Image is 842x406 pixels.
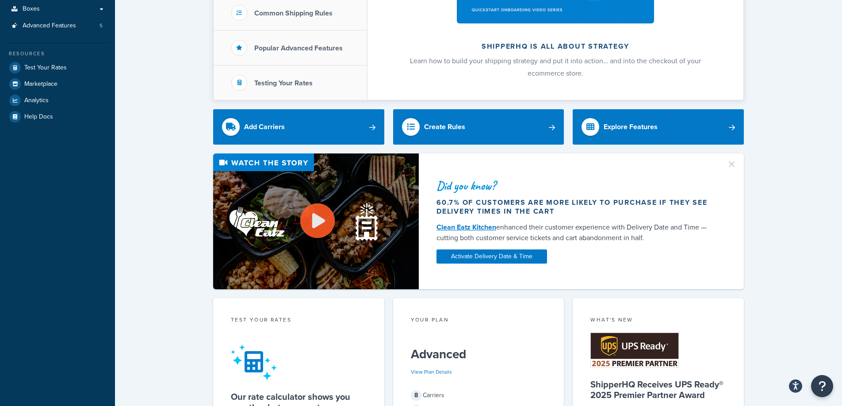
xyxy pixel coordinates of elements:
a: Add Carriers [213,109,384,145]
button: Open Resource Center [811,375,833,397]
li: Advanced Features [7,18,108,34]
div: Test your rates [231,316,367,326]
h3: Common Shipping Rules [254,9,333,17]
div: Add Carriers [244,121,285,133]
div: What's New [590,316,726,326]
div: enhanced their customer experience with Delivery Date and Time — cutting both customer service ti... [436,222,716,243]
h3: Testing Your Rates [254,79,313,87]
span: Test Your Rates [24,64,67,72]
div: Explore Features [604,121,658,133]
a: Advanced Features5 [7,18,108,34]
span: Help Docs [24,113,53,121]
h5: ShipperHQ Receives UPS Ready® 2025 Premier Partner Award [590,379,726,400]
a: Clean Eatz Kitchen [436,222,496,232]
a: View Plan Details [411,368,452,376]
span: 8 [411,390,421,401]
div: Resources [7,50,108,57]
a: Activate Delivery Date & Time [436,249,547,264]
span: Analytics [24,97,49,104]
span: Marketplace [24,80,57,88]
a: Create Rules [393,109,564,145]
h2: ShipperHQ is all about strategy [391,42,720,50]
div: Your Plan [411,316,547,326]
div: Did you know? [436,180,716,192]
img: Video thumbnail [213,153,419,289]
span: Boxes [23,5,40,13]
a: Marketplace [7,76,108,92]
span: 5 [100,22,103,30]
a: Boxes [7,1,108,17]
span: Advanced Features [23,22,76,30]
a: Explore Features [573,109,744,145]
div: Create Rules [424,121,465,133]
div: Carriers [411,389,547,402]
a: Analytics [7,92,108,108]
a: Test Your Rates [7,60,108,76]
a: Help Docs [7,109,108,125]
h5: Advanced [411,347,547,361]
h3: Popular Advanced Features [254,44,343,52]
span: Learn how to build your shipping strategy and put it into action… and into the checkout of your e... [410,56,701,78]
div: 60.7% of customers are more likely to purchase if they see delivery times in the cart [436,198,716,216]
